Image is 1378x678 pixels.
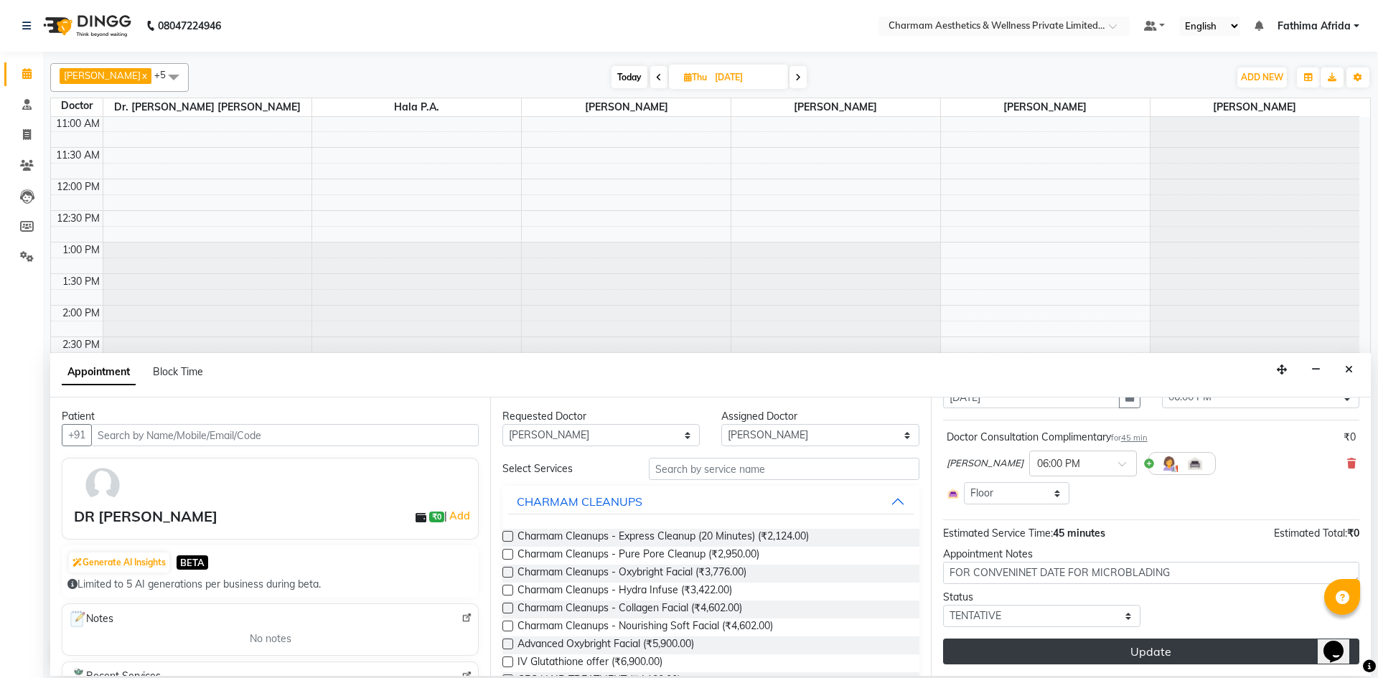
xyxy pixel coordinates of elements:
[60,337,103,352] div: 2:30 PM
[1111,433,1148,443] small: for
[53,116,103,131] div: 11:00 AM
[517,565,746,583] span: Charmam Cleanups - Oxybright Facial (₹3,776.00)
[943,547,1359,562] div: Appointment Notes
[1318,621,1364,664] iframe: chat widget
[517,618,773,636] span: Charmam Cleanups - Nourishing Soft Facial (₹4,602.00)
[711,67,782,88] input: 2025-09-11
[947,487,960,500] img: Interior.png
[62,424,92,446] button: +91
[154,69,177,80] span: +5
[74,506,217,527] div: DR [PERSON_NAME]
[37,6,135,46] img: logo
[508,489,913,514] button: CHARMAM CLEANUPS
[60,243,103,258] div: 1:00 PM
[54,211,103,226] div: 12:30 PM
[502,409,700,424] div: Requested Doctor
[447,507,472,524] a: Add
[731,98,940,116] span: [PERSON_NAME]
[517,529,809,547] span: Charmam Cleanups - Express Cleanup (20 Minutes) (₹2,124.00)
[517,583,732,601] span: Charmam Cleanups - Hydra Infuse (₹3,422.00)
[1344,430,1356,445] div: ₹0
[1186,455,1204,472] img: Interior.png
[492,461,637,476] div: Select Services
[68,610,113,628] span: Notes
[158,6,221,46] b: 08047224946
[54,179,103,194] div: 12:00 PM
[943,527,1053,540] span: Estimated Service Time:
[517,654,662,672] span: IV Glutathione offer (₹6,900.00)
[517,493,642,510] div: CHARMAM CLEANUPS
[53,148,103,163] div: 11:30 AM
[1121,433,1148,443] span: 45 min
[1347,527,1359,540] span: ₹0
[1237,67,1287,88] button: ADD NEW
[177,555,208,569] span: BETA
[943,590,1140,605] div: Status
[64,70,141,81] span: [PERSON_NAME]
[67,577,473,592] div: Limited to 5 AI generations per business during beta.
[947,456,1023,471] span: [PERSON_NAME]
[141,70,147,81] a: x
[312,98,521,116] span: Hala P.A.
[1241,72,1283,83] span: ADD NEW
[611,66,647,88] span: Today
[517,601,742,618] span: Charmam Cleanups - Collagen Facial (₹4,602.00)
[1339,359,1359,381] button: Close
[444,507,472,524] span: |
[721,409,919,424] div: Assigned Doctor
[947,430,1148,445] div: Doctor Consultation Complimentary
[62,359,136,385] span: Appointment
[1274,527,1347,540] span: Estimated Total:
[82,464,123,506] img: avatar
[51,98,103,113] div: Doctor
[522,98,731,116] span: [PERSON_NAME]
[941,98,1150,116] span: [PERSON_NAME]
[91,424,479,446] input: Search by Name/Mobile/Email/Code
[60,306,103,321] div: 2:00 PM
[1053,527,1105,540] span: 45 minutes
[103,98,312,116] span: Dr. [PERSON_NAME] [PERSON_NAME]
[649,458,919,480] input: Search by service name
[1150,98,1359,116] span: [PERSON_NAME]
[943,386,1120,408] input: yyyy-mm-dd
[250,631,291,646] span: No notes
[153,365,203,378] span: Block Time
[943,639,1359,664] button: Update
[1161,455,1178,472] img: Hairdresser.png
[1278,19,1351,34] span: Fathima Afrida
[517,636,694,654] span: Advanced Oxybright Facial (₹5,900.00)
[429,512,444,523] span: ₹0
[62,409,479,424] div: Patient
[69,552,169,573] button: Generate AI Insights
[680,72,711,83] span: Thu
[60,274,103,289] div: 1:30 PM
[517,547,759,565] span: Charmam Cleanups - Pure Pore Cleanup (₹2,950.00)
